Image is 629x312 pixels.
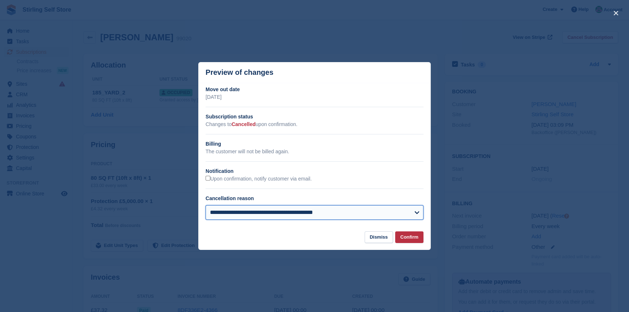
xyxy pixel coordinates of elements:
h2: Move out date [206,86,423,93]
h2: Subscription status [206,113,423,121]
p: The customer will not be billed again. [206,148,423,155]
button: Confirm [395,231,423,243]
label: Upon confirmation, notify customer via email. [206,176,312,182]
span: Cancelled [232,121,256,127]
h2: Notification [206,167,423,175]
button: close [610,7,622,19]
h2: Billing [206,140,423,148]
label: Cancellation reason [206,195,254,201]
p: Changes to upon confirmation. [206,121,423,128]
p: [DATE] [206,93,423,101]
input: Upon confirmation, notify customer via email. [206,176,210,181]
button: Dismiss [365,231,393,243]
p: Preview of changes [206,68,273,77]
